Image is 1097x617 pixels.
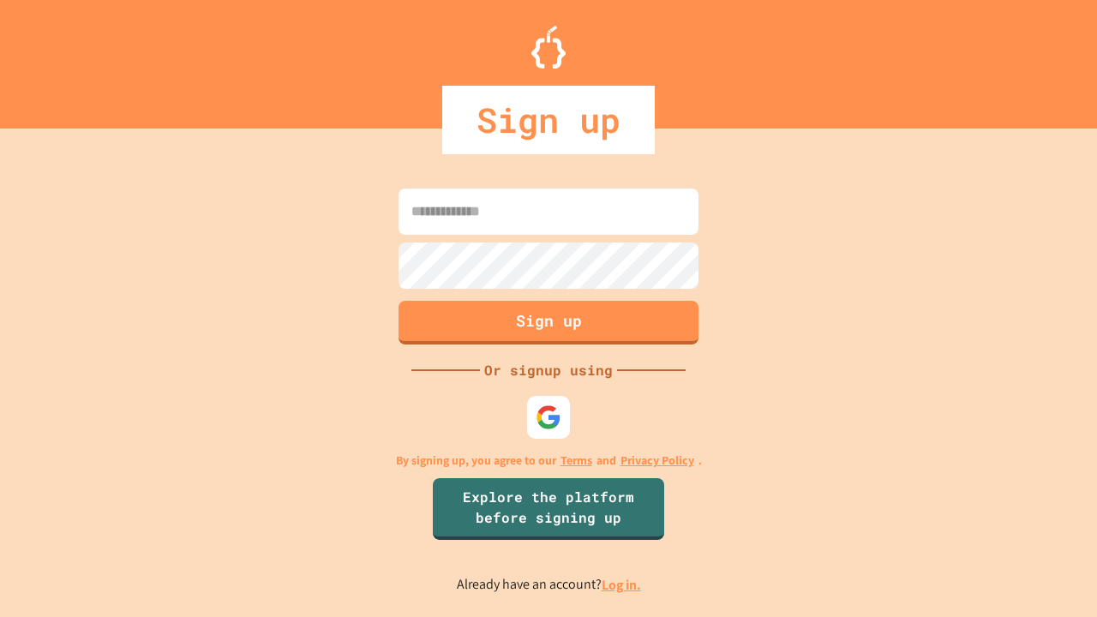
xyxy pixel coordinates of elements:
[457,574,641,596] p: Already have an account?
[399,301,698,344] button: Sign up
[560,452,592,470] a: Terms
[531,26,566,69] img: Logo.svg
[433,478,664,540] a: Explore the platform before signing up
[442,86,655,154] div: Sign up
[602,576,641,594] a: Log in.
[620,452,694,470] a: Privacy Policy
[396,452,702,470] p: By signing up, you agree to our and .
[480,360,617,380] div: Or signup using
[536,404,561,430] img: google-icon.svg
